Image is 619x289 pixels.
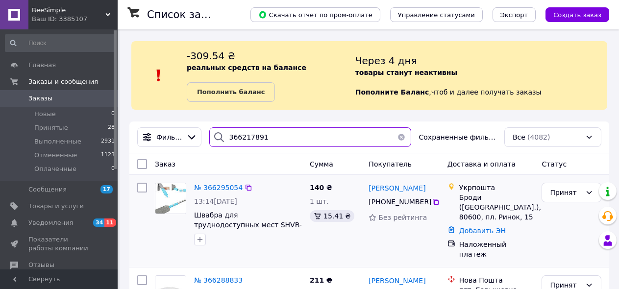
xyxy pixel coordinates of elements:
[28,218,73,227] span: Уведомления
[34,151,77,160] span: Отмененные
[194,211,302,268] a: Швабра для труднодоступных мест SHVR-33 с длинной телескопической ручкой и насадкой из микрофибры...
[28,61,56,70] span: Главная
[459,183,534,193] div: Укрпошта
[28,185,67,194] span: Сообщения
[527,133,550,141] span: (4082)
[459,193,534,222] div: Броди ([GEOGRAPHIC_DATA].), 80600, пл. Ринок, 15
[34,137,81,146] span: Выполненные
[34,165,76,173] span: Оплаченные
[101,151,115,160] span: 1123
[500,11,528,19] span: Экспорт
[542,160,567,168] span: Статус
[398,11,475,19] span: Управление статусами
[310,160,333,168] span: Сумма
[187,82,275,102] a: Пополнить баланс
[187,64,306,72] b: реальных средств на балансе
[369,160,412,168] span: Покупатель
[250,7,380,22] button: Скачать отчет по пром-оплате
[155,160,175,168] span: Заказ
[459,227,506,235] a: Добавить ЭН
[310,184,332,192] span: 140 ₴
[28,261,54,269] span: Отзывы
[151,68,166,83] img: :exclamation:
[369,276,425,286] a: [PERSON_NAME]
[28,202,84,211] span: Товары и услуги
[5,34,116,52] input: Поиск
[104,218,116,227] span: 11
[197,88,265,96] b: Пополнить баланс
[194,276,243,284] a: № 366288833
[536,10,609,18] a: Создать заказ
[310,210,354,222] div: 15.41 ₴
[187,50,235,62] span: -309.54 ₴
[355,88,429,96] b: Пополните Баланс
[32,15,118,24] div: Ваш ID: 3385107
[101,137,115,146] span: 2931
[147,9,231,21] h1: Список заказов
[111,165,115,173] span: 0
[28,235,91,253] span: Показатели работы компании
[355,55,417,67] span: Через 4 дня
[310,276,332,284] span: 211 ₴
[369,184,425,192] span: [PERSON_NAME]
[28,77,98,86] span: Заказы и сообщения
[369,183,425,193] a: [PERSON_NAME]
[156,132,182,142] span: Фильтры
[392,127,411,147] button: Очистить
[355,49,607,102] div: , чтоб и далее получать заказы
[100,185,113,193] span: 17
[355,69,457,76] b: товары станут неактивны
[459,240,534,259] div: Наложенный платеж
[34,123,68,132] span: Принятые
[493,7,536,22] button: Экспорт
[553,11,601,19] span: Создать заказ
[111,110,115,119] span: 0
[390,7,483,22] button: Управление статусами
[155,183,186,214] img: Фото товару
[258,10,372,19] span: Скачать отчет по пром-оплате
[545,7,609,22] button: Создать заказ
[32,6,105,15] span: BeeSimple
[369,277,425,285] span: [PERSON_NAME]
[447,160,516,168] span: Доставка и оплата
[194,197,237,205] span: 13:14[DATE]
[459,275,534,285] div: Нова Пошта
[93,218,104,227] span: 34
[209,127,411,147] input: Поиск по номеру заказа, ФИО покупателя, номеру телефона, Email, номеру накладной
[378,214,427,221] span: Без рейтинга
[550,187,581,198] div: Принят
[367,195,432,209] div: [PHONE_NUMBER]
[194,184,243,192] a: № 366295054
[310,197,329,205] span: 1 шт.
[419,132,496,142] span: Сохраненные фильтры:
[34,110,56,119] span: Новые
[513,132,525,142] span: Все
[28,94,52,103] span: Заказы
[108,123,115,132] span: 28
